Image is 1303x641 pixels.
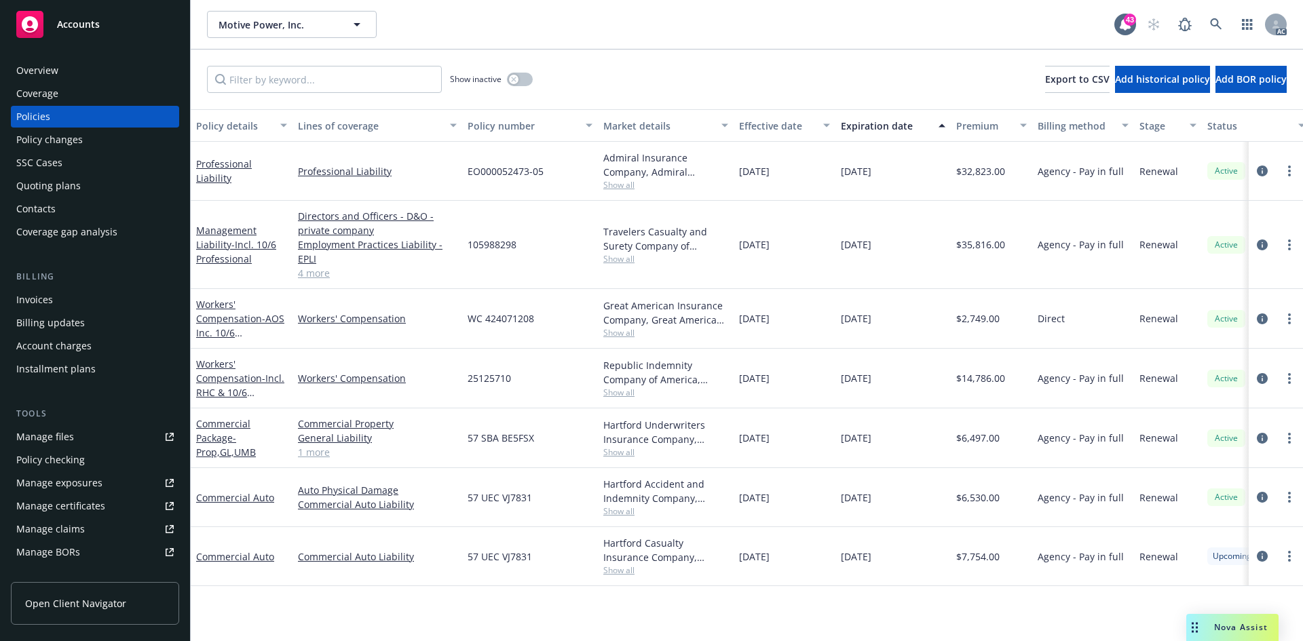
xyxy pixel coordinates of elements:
[196,238,276,265] span: - Incl. 10/6 Professional
[841,119,930,133] div: Expiration date
[1139,549,1178,564] span: Renewal
[462,109,598,142] button: Policy number
[11,83,179,104] a: Coverage
[11,270,179,284] div: Billing
[16,426,74,448] div: Manage files
[16,312,85,334] div: Billing updates
[603,387,728,398] span: Show all
[1254,163,1270,179] a: circleInformation
[16,60,58,81] div: Overview
[739,490,770,505] span: [DATE]
[298,416,457,431] a: Commercial Property
[298,311,457,326] a: Workers' Compensation
[1115,73,1210,85] span: Add historical policy
[196,298,284,353] a: Workers' Compensation
[1134,109,1202,142] button: Stage
[956,431,1000,445] span: $6,497.00
[468,431,534,445] span: 57 SBA BE5FSX
[468,490,532,505] span: 57 UEC VJ7831
[207,11,377,38] button: Motive Power, Inc.
[1215,66,1287,93] button: Add BOR policy
[1281,489,1298,505] a: more
[11,221,179,243] a: Coverage gap analysis
[196,312,284,353] span: - AOS Inc. 10/6 Professional
[1213,432,1240,444] span: Active
[298,119,442,133] div: Lines of coverage
[841,164,871,178] span: [DATE]
[1207,119,1290,133] div: Status
[1281,311,1298,327] a: more
[11,541,179,563] a: Manage BORs
[1038,431,1124,445] span: Agency - Pay in full
[1254,311,1270,327] a: circleInformation
[196,224,276,265] a: Management Liability
[292,109,462,142] button: Lines of coverage
[1213,165,1240,177] span: Active
[1124,14,1136,26] div: 43
[11,518,179,540] a: Manage claims
[298,431,457,445] a: General Liability
[1281,370,1298,387] a: more
[191,109,292,142] button: Policy details
[196,372,284,413] span: - Incl. RHC & 10/6 Professional
[468,311,534,326] span: WC 424071208
[16,221,117,243] div: Coverage gap analysis
[956,490,1000,505] span: $6,530.00
[11,198,179,220] a: Contacts
[196,417,256,459] a: Commercial Package
[219,18,336,32] span: Motive Power, Inc.
[603,505,728,517] span: Show all
[841,311,871,326] span: [DATE]
[11,129,179,151] a: Policy changes
[603,564,728,576] span: Show all
[841,549,871,564] span: [DATE]
[603,327,728,338] span: Show all
[956,371,1005,385] span: $14,786.00
[739,371,770,385] span: [DATE]
[11,175,179,197] a: Quoting plans
[11,495,179,517] a: Manage certificates
[16,289,53,311] div: Invoices
[196,157,252,184] a: Professional Liability
[1038,237,1124,252] span: Agency - Pay in full
[1038,119,1114,133] div: Billing method
[603,225,728,253] div: Travelers Casualty and Surety Company of America, Travelers Insurance
[841,371,871,385] span: [DATE]
[207,66,442,93] input: Filter by keyword...
[1139,371,1178,385] span: Renewal
[739,311,770,326] span: [DATE]
[1281,237,1298,253] a: more
[739,237,770,252] span: [DATE]
[298,549,457,564] a: Commercial Auto Liability
[57,19,100,30] span: Accounts
[1213,372,1240,385] span: Active
[16,106,50,128] div: Policies
[1038,549,1124,564] span: Agency - Pay in full
[1254,370,1270,387] a: circleInformation
[16,449,85,471] div: Policy checking
[11,289,179,311] a: Invoices
[1186,614,1203,641] div: Drag to move
[298,164,457,178] a: Professional Liability
[11,358,179,380] a: Installment plans
[11,335,179,357] a: Account charges
[603,358,728,387] div: Republic Indemnity Company of America, [GEOGRAPHIC_DATA] Indemnity
[16,495,105,517] div: Manage certificates
[951,109,1032,142] button: Premium
[1115,66,1210,93] button: Add historical policy
[956,311,1000,326] span: $2,749.00
[11,564,179,586] a: Summary of insurance
[298,497,457,511] a: Commercial Auto Liability
[603,477,728,505] div: Hartford Accident and Indemnity Company, Hartford Insurance Group
[298,209,457,237] a: Directors and Officers - D&O - private company
[16,472,102,494] div: Manage exposures
[841,490,871,505] span: [DATE]
[16,198,56,220] div: Contacts
[603,179,728,191] span: Show all
[298,445,457,459] a: 1 more
[1254,489,1270,505] a: circleInformation
[841,431,871,445] span: [DATE]
[16,518,85,540] div: Manage claims
[1038,490,1124,505] span: Agency - Pay in full
[956,119,1012,133] div: Premium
